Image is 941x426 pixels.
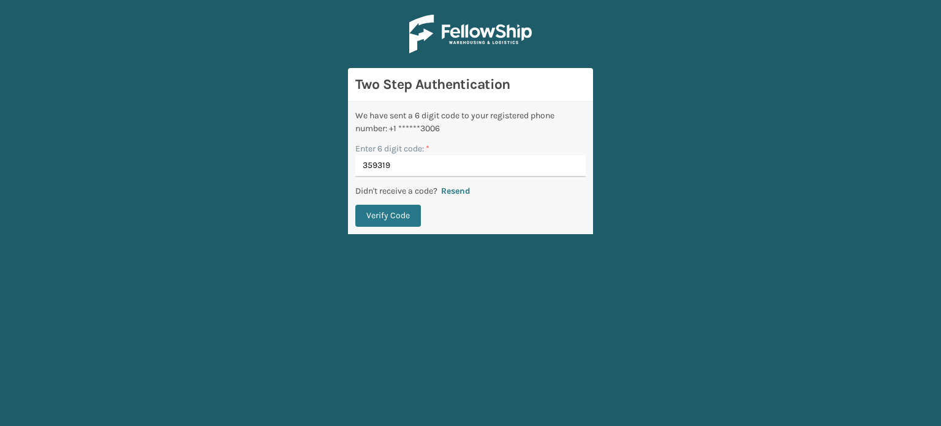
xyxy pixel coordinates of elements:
[355,184,437,197] p: Didn't receive a code?
[409,15,532,53] img: Logo
[355,75,586,94] h3: Two Step Authentication
[355,142,429,155] label: Enter 6 digit code:
[437,186,474,197] button: Resend
[355,205,421,227] button: Verify Code
[355,109,586,135] div: We have sent a 6 digit code to your registered phone number: +1 ******3006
